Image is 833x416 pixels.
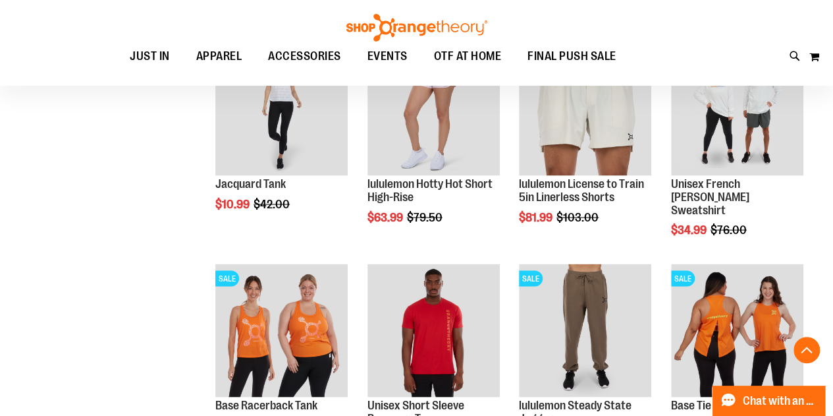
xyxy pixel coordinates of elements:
span: EVENTS [367,42,408,71]
img: Product image for Unisex Short Sleeve Recovery Tee [367,264,500,396]
img: Front view of Jacquard Tank [215,43,348,175]
a: EVENTS [354,42,421,72]
div: product [361,36,506,257]
a: lululemon Hotty Hot Short High-Rise [367,43,500,177]
span: $63.99 [367,210,405,223]
a: Unisex French Terry Crewneck Sweatshirt primary imageSALE [671,43,803,177]
a: lululemon License to Train 5in Linerless ShortsSALE [519,43,651,177]
a: APPAREL [183,42,255,72]
a: lululemon Steady State JoggerSALE [519,264,651,398]
a: Product image for Base Racerback TankSALE [215,264,348,398]
img: Product image for Base Tie Back Tank [671,264,803,396]
div: product [512,36,658,257]
img: lululemon License to Train 5in Linerless Shorts [519,43,651,175]
a: Front view of Jacquard Tank [215,43,348,177]
span: $81.99 [519,210,554,223]
span: $10.99 [215,197,252,210]
span: Chat with an Expert [743,395,817,407]
span: $79.50 [407,210,444,223]
a: Product image for Unisex Short Sleeve Recovery Tee [367,264,500,398]
a: Jacquard Tank [215,177,286,190]
span: JUST IN [130,42,170,71]
span: SALE [519,270,543,286]
span: FINAL PUSH SALE [527,42,616,71]
span: $34.99 [671,223,709,236]
a: lululemon Hotty Hot Short High-Rise [367,177,493,203]
img: lululemon Steady State Jogger [519,264,651,396]
span: SALE [215,270,239,286]
span: ACCESSORIES [268,42,341,71]
a: Product image for Base Tie Back TankSALE [671,264,803,398]
img: Unisex French Terry Crewneck Sweatshirt primary image [671,43,803,175]
span: OTF AT HOME [434,42,502,71]
a: ACCESSORIES [255,42,354,72]
div: product [664,36,810,270]
a: Base Racerback Tank [215,398,317,411]
img: lululemon Hotty Hot Short High-Rise [367,43,500,175]
button: Back To Top [793,337,820,363]
span: APPAREL [196,42,242,71]
span: SALE [671,270,695,286]
a: JUST IN [117,42,183,72]
button: Chat with an Expert [712,386,826,416]
a: Base Tie Back Tank [671,398,761,411]
span: $103.00 [556,210,601,223]
span: $76.00 [711,223,749,236]
div: product [209,36,354,244]
a: lululemon License to Train 5in Linerless Shorts [519,177,644,203]
img: Shop Orangetheory [344,14,489,42]
a: OTF AT HOME [421,42,515,72]
a: FINAL PUSH SALE [514,42,630,71]
img: Product image for Base Racerback Tank [215,264,348,396]
span: $42.00 [254,197,292,210]
a: Unisex French [PERSON_NAME] Sweatshirt [671,177,749,216]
